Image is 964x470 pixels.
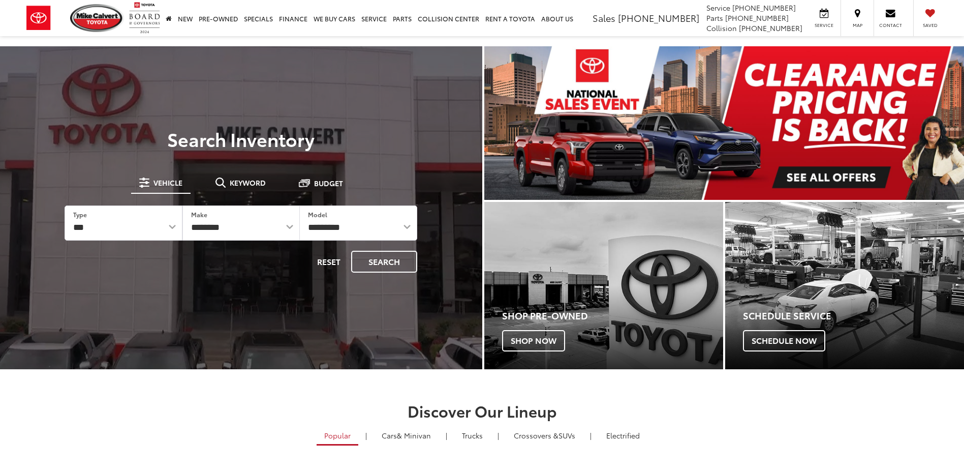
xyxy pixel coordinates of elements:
span: [PHONE_NUMBER] [618,11,699,24]
span: Saved [919,22,941,28]
h4: Shop Pre-Owned [502,311,723,321]
span: [PHONE_NUMBER] [739,23,802,33]
li: | [587,430,594,440]
a: Shop Pre-Owned Shop Now [484,202,723,369]
li: | [443,430,450,440]
span: Service [813,22,835,28]
li: | [363,430,369,440]
a: SUVs [506,427,583,444]
h2: Discover Our Lineup [124,402,841,419]
h4: Schedule Service [743,311,964,321]
span: Contact [879,22,902,28]
span: Collision [706,23,737,33]
span: Parts [706,13,723,23]
span: Map [846,22,868,28]
span: Service [706,3,730,13]
div: Toyota [725,202,964,369]
a: Cars [374,427,439,444]
label: Make [191,210,207,219]
span: Schedule Now [743,330,825,351]
img: Mike Calvert Toyota [70,4,124,32]
a: Schedule Service Schedule Now [725,202,964,369]
label: Type [73,210,87,219]
div: Toyota [484,202,723,369]
span: Keyword [230,179,266,186]
span: Sales [593,11,615,24]
span: Budget [314,180,343,187]
span: & Minivan [397,430,431,440]
span: [PHONE_NUMBER] [725,13,789,23]
button: Reset [308,251,349,273]
label: Model [308,210,327,219]
span: Vehicle [153,179,182,186]
li: | [495,430,502,440]
span: Shop Now [502,330,565,351]
button: Search [351,251,417,273]
a: Trucks [454,427,490,444]
h3: Search Inventory [43,129,440,149]
a: Popular [317,427,358,446]
a: Electrified [599,427,647,444]
span: Crossovers & [514,430,558,440]
span: [PHONE_NUMBER] [732,3,796,13]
